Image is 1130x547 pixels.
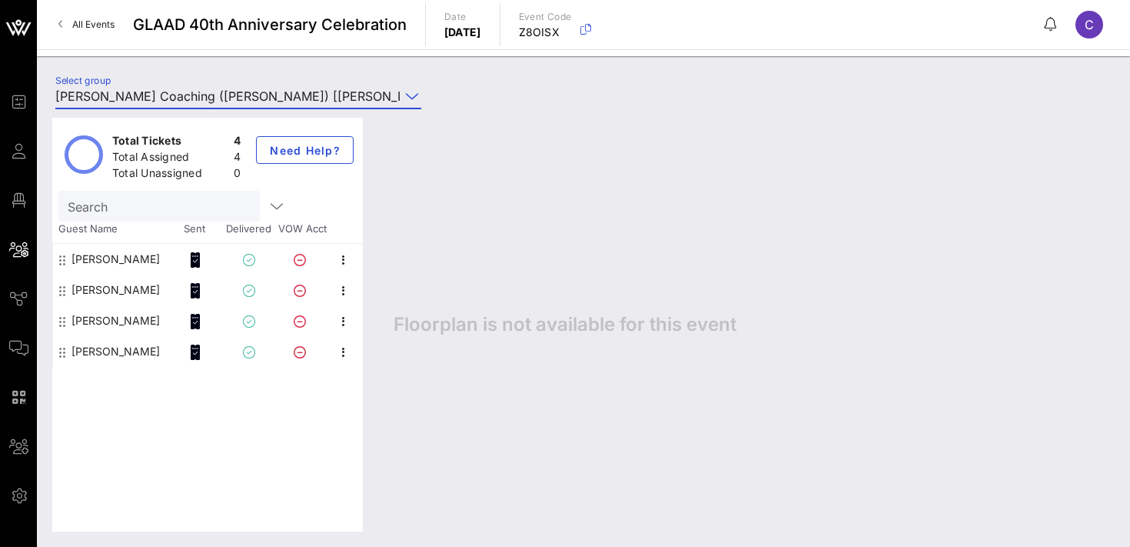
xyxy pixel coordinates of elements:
[133,13,407,36] span: GLAAD 40th Anniversary Celebration
[55,75,111,86] label: Select group
[234,165,241,185] div: 0
[49,12,124,37] a: All Events
[1085,17,1094,32] span: C
[71,244,160,275] div: Alex Molder
[221,222,275,237] span: Delivered
[112,133,228,152] div: Total Tickets
[444,9,481,25] p: Date
[71,305,160,336] div: Helen Appleby
[234,149,241,168] div: 4
[256,136,354,164] button: Need Help?
[71,336,160,367] div: Mark Silverman
[234,133,241,152] div: 4
[72,18,115,30] span: All Events
[394,313,736,336] span: Floorplan is not available for this event
[112,165,228,185] div: Total Unassigned
[52,222,168,237] span: Guest Name
[1075,11,1103,38] div: C
[519,9,572,25] p: Event Code
[112,149,228,168] div: Total Assigned
[444,25,481,40] p: [DATE]
[71,275,160,305] div: Alex Thomson
[519,25,572,40] p: Z8OISX
[168,222,221,237] span: Sent
[269,144,341,157] span: Need Help?
[275,222,329,237] span: VOW Acct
